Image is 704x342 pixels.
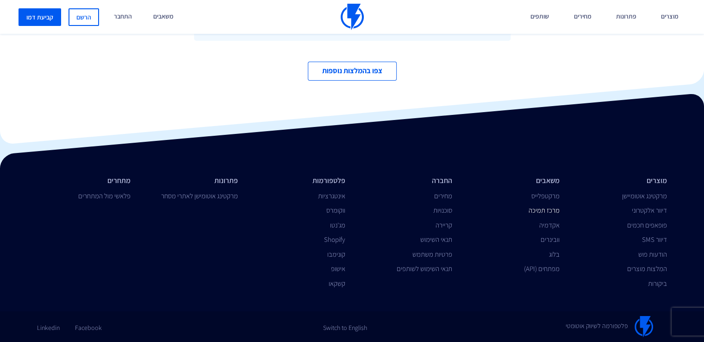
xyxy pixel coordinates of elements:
a: קביעת דמו [19,8,61,26]
a: אינטגרציות [318,191,345,200]
a: תנאי השימוש [420,235,452,244]
a: ביקורות [648,279,667,288]
a: פופאפים חכמים [627,221,667,229]
li: פלטפורמות [252,176,345,186]
a: צפו בהמלצות נוספות [308,62,397,81]
a: דיוור אלקטרוני [632,206,667,215]
a: Linkedin [37,316,60,332]
a: Switch to English [323,316,367,332]
a: פלטפורמה לשיווק אוטומטי [566,316,653,337]
a: פרטיות משתמש [412,250,452,259]
img: Flashy [635,316,653,337]
li: החברה [359,176,453,186]
a: סוכנויות [433,206,452,215]
a: Facebook [75,316,102,332]
a: אישופ [331,264,345,273]
li: מוצרים [573,176,667,186]
a: מרקטפלייס [531,191,560,200]
li: משאבים [466,176,560,186]
a: בלוג [549,250,560,259]
a: מחירים [434,191,452,200]
a: הרשם [69,8,99,26]
a: מרקטינג אוטומיישן [622,191,667,200]
a: הודעות פוש [638,250,667,259]
a: מג'נטו [330,221,345,229]
a: קשקאו [329,279,345,288]
a: Shopify [324,235,345,244]
a: מרכז תמיכה [529,206,560,215]
a: דיוור SMS [642,235,667,244]
a: פלאשי מול המתחרים [78,191,131,200]
a: תנאי השימוש לשותפים [397,264,452,273]
li: מתחרים [37,176,131,186]
a: המלצות מוצרים [627,264,667,273]
a: ווקומרס [326,206,345,215]
a: קונימבו [327,250,345,259]
a: מרקטינג אוטומישן לאתרי מסחר [161,191,238,200]
a: מפתחים (API) [524,264,560,273]
a: אקדמיה [539,221,560,229]
a: וובינרים [541,235,560,244]
li: פתרונות [144,176,238,186]
a: קריירה [436,221,452,229]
